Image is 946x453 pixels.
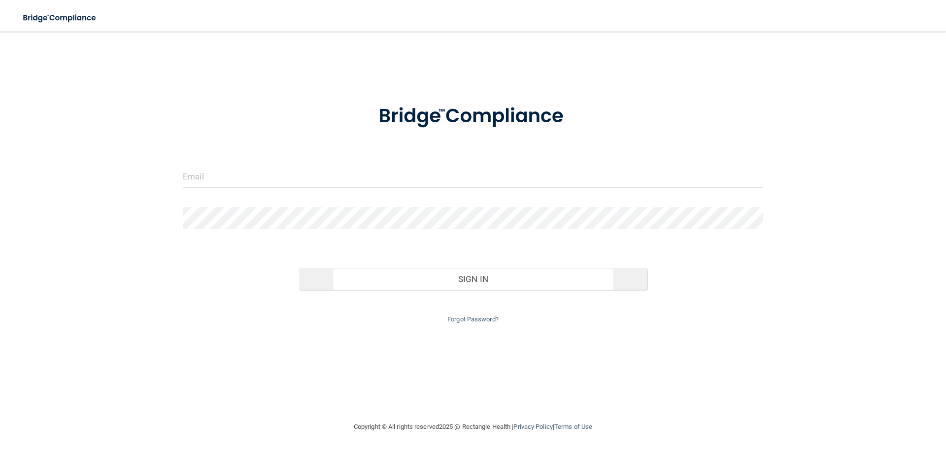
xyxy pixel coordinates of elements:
[554,423,592,430] a: Terms of Use
[15,8,105,28] img: bridge_compliance_login_screen.278c3ca4.svg
[183,166,763,188] input: Email
[293,411,653,443] div: Copyright © All rights reserved 2025 @ Rectangle Health | |
[447,315,499,323] a: Forgot Password?
[513,423,552,430] a: Privacy Policy
[299,268,647,290] button: Sign In
[776,383,934,422] iframe: Drift Widget Chat Controller
[358,91,588,142] img: bridge_compliance_login_screen.278c3ca4.svg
